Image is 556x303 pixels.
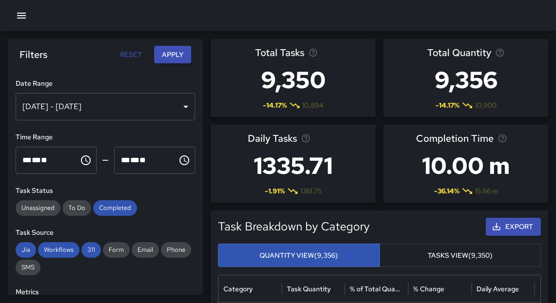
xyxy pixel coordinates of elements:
[81,245,101,255] span: 311
[265,186,285,196] span: -1.91 %
[121,156,130,164] span: Hours
[301,133,311,143] svg: Average number of tasks per day in the selected period, compared to the previous period.
[475,100,496,110] span: 10,900
[22,156,32,164] span: Hours
[16,242,36,258] div: Jia
[132,242,159,258] div: Email
[16,132,195,143] h6: Time Range
[139,156,146,164] span: Meridiem
[16,260,40,275] div: SMS
[379,244,541,267] button: Tasks View(9,350)
[218,244,380,267] button: Quantity View(9,356)
[16,245,36,255] span: Jia
[16,263,40,272] span: SMS
[427,60,505,99] h3: 9,356
[161,242,191,258] div: Phone
[255,60,332,99] h3: 9,350
[16,78,195,89] h6: Date Range
[103,245,130,255] span: Form
[308,48,318,57] svg: Total number of tasks in the selected period, compared to the previous period.
[41,156,47,164] span: Meridiem
[16,93,195,120] div: [DATE] - [DATE]
[154,46,191,64] button: Apply
[477,284,519,293] div: Daily Average
[130,156,139,164] span: Minutes
[218,219,459,234] h5: Task Breakdown by Category
[81,242,101,258] div: 311
[62,200,91,216] div: To Do
[302,100,323,110] span: 10,894
[38,242,79,258] div: Workflows
[416,146,516,185] h3: 10.00 m
[38,245,79,255] span: Workflows
[287,284,331,293] div: Task Quantity
[248,146,338,185] h3: 1335.71
[255,45,304,60] span: Total Tasks
[16,203,60,213] span: Unassigned
[436,100,459,110] span: -14.17 %
[427,45,491,60] span: Total Quantity
[20,47,47,62] h6: Filters
[132,245,159,255] span: Email
[300,186,321,196] span: 1361.75
[175,151,194,170] button: Choose time, selected time is 11:59 PM
[416,131,494,146] span: Completion Time
[115,46,146,64] button: Reset
[93,200,137,216] div: Completed
[263,100,287,110] span: -14.17 %
[16,287,195,298] h6: Metrics
[103,242,130,258] div: Form
[76,151,96,170] button: Choose time, selected time is 12:00 AM
[495,48,505,57] svg: Total task quantity in the selected period, compared to the previous period.
[16,200,60,216] div: Unassigned
[475,186,498,196] span: 15.66 m
[93,203,137,213] span: Completed
[486,218,541,236] button: Export
[223,284,253,293] div: Category
[248,131,297,146] span: Daily Tasks
[161,245,191,255] span: Phone
[62,203,91,213] span: To Do
[32,156,41,164] span: Minutes
[497,133,507,143] svg: Average time taken to complete tasks in the selected period, compared to the previous period.
[16,227,195,238] h6: Task Source
[16,186,195,196] h6: Task Status
[434,186,459,196] span: -36.14 %
[350,284,402,293] div: % of Total Quantity
[413,284,444,293] div: % Change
